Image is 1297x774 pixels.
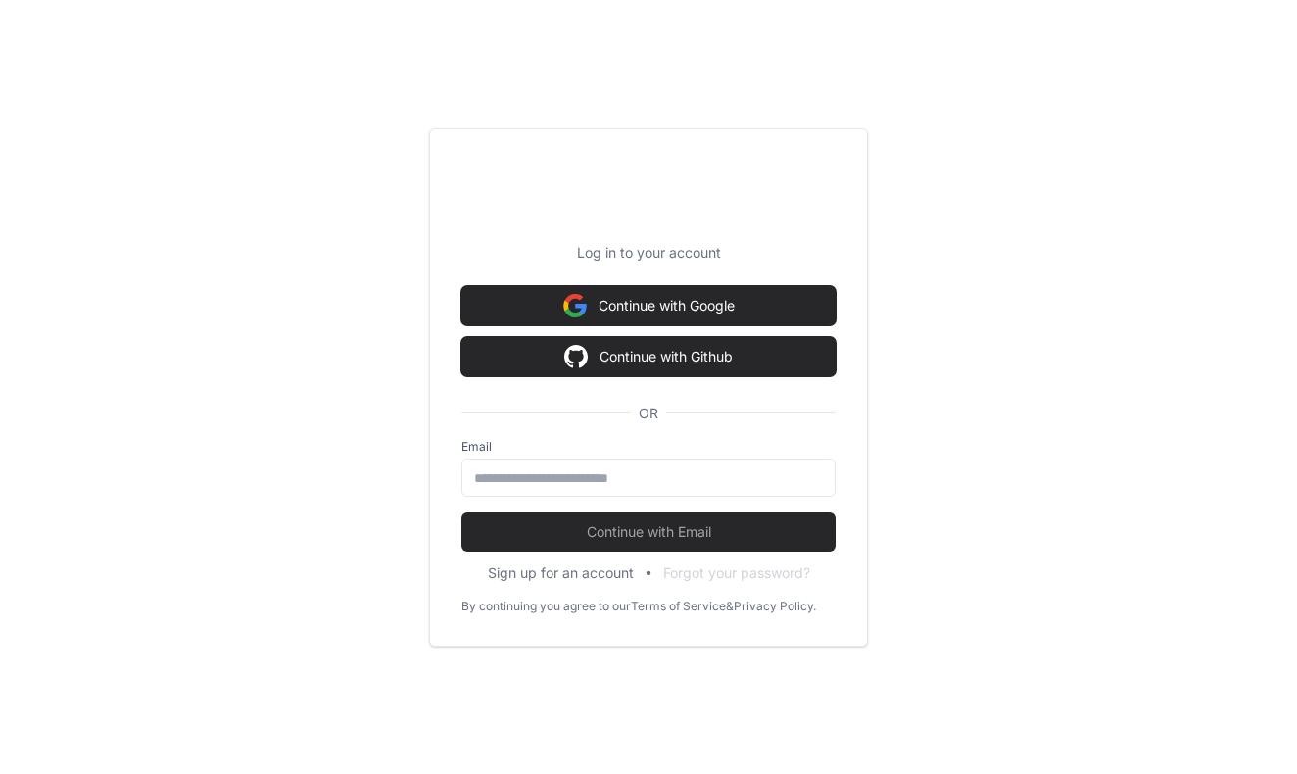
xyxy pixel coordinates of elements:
img: Sign in with google [564,337,588,376]
button: Forgot your password? [663,563,810,583]
span: Continue with Email [461,522,836,542]
button: Sign up for an account [488,563,634,583]
div: & [726,599,734,614]
a: Terms of Service [631,599,726,614]
button: Continue with Github [461,337,836,376]
label: Email [461,439,836,455]
p: Log in to your account [461,243,836,263]
button: Continue with Google [461,286,836,325]
img: Sign in with google [563,286,587,325]
a: Privacy Policy. [734,599,816,614]
div: By continuing you agree to our [461,599,631,614]
button: Continue with Email [461,512,836,552]
span: OR [631,404,666,423]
